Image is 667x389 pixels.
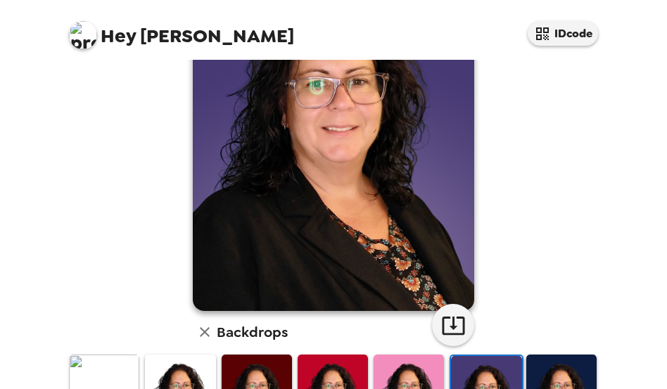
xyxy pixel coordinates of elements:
img: profile pic [69,21,97,49]
span: [PERSON_NAME] [69,14,294,46]
button: IDcode [528,21,598,46]
span: Hey [101,23,136,49]
h6: Backdrops [217,321,288,343]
